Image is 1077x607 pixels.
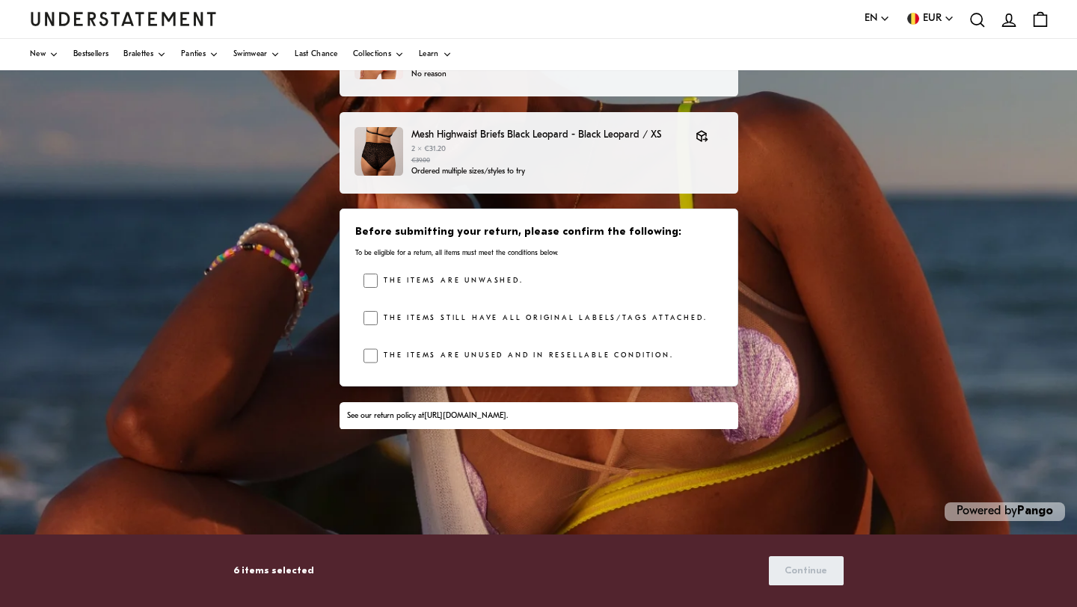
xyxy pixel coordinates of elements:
label: The items are unused and in resellable condition. [378,348,673,363]
span: New [30,51,46,58]
button: EUR [905,10,954,27]
span: Learn [419,51,439,58]
span: Collections [353,51,391,58]
span: Panties [181,51,206,58]
span: Bralettes [123,51,153,58]
label: The items are unwashed. [378,274,523,289]
p: Powered by [945,502,1065,521]
a: Bralettes [123,39,166,70]
img: WIPO-HIW-003-M-Black-leopard_1.jpg [355,127,403,176]
span: EUR [923,10,942,27]
a: Pango [1017,505,1053,517]
a: Understatement Homepage [30,12,217,25]
a: Swimwear [233,39,280,70]
a: Panties [181,39,218,70]
h3: Before submitting your return, please confirm the following: [355,225,721,240]
a: Last Chance [295,39,337,70]
p: To be eligible for a return, all items must meet the conditions below. [355,248,721,258]
a: Bestsellers [73,39,108,70]
span: Last Chance [295,51,337,58]
span: Swimwear [233,51,267,58]
a: New [30,39,58,70]
a: Learn [419,39,452,70]
a: [URL][DOMAIN_NAME] [424,412,506,420]
span: EN [865,10,877,27]
p: No reason [411,69,681,81]
p: 2 × €31.20 [411,144,681,166]
p: Mesh Highwaist Briefs Black Leopard - Black Leopard / XS [411,127,681,143]
span: Bestsellers [73,51,108,58]
label: The items still have all original labels/tags attached. [378,311,707,326]
p: Ordered multiple sizes/styles to try [411,166,681,178]
strike: €39.00 [411,157,430,164]
button: EN [865,10,890,27]
a: Collections [353,39,404,70]
div: See our return policy at . [347,410,730,422]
